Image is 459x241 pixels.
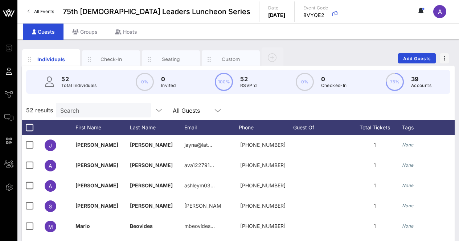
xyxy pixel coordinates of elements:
span: [PERSON_NAME] [130,162,173,168]
p: ashleym03… [184,175,215,196]
span: J [49,142,52,149]
span: +15129684884 [240,203,286,209]
div: Seating [155,56,187,63]
p: 0 [161,75,176,83]
div: Custom [215,56,247,63]
div: Guests [23,24,63,40]
span: All Events [34,9,54,14]
span: [PERSON_NAME] [130,142,173,148]
div: Phone [239,120,293,135]
span: [PERSON_NAME] [130,182,173,188]
p: [DATE] [268,12,286,19]
span: [PERSON_NAME] [75,182,118,188]
span: [PERSON_NAME] [75,203,118,209]
div: 1 [348,155,402,175]
div: All Guests [173,107,200,114]
span: A [49,163,52,169]
span: +15127792652 [240,162,286,168]
i: None [402,203,414,208]
div: First Name [75,120,130,135]
div: Check-In [95,56,127,63]
span: M [48,224,53,230]
a: All Events [23,6,58,17]
span: A [438,8,442,15]
span: +17863519976 [240,223,286,229]
p: Invited [161,82,176,89]
i: None [402,183,414,188]
button: Add Guests [398,53,436,63]
span: +13104367738 [240,142,286,148]
span: S [49,203,52,209]
p: Total Individuals [61,82,97,89]
div: Last Name [130,120,184,135]
div: Total Tickets [348,120,402,135]
div: Email [184,120,239,135]
div: All Guests [168,103,226,117]
div: Individuals [35,55,67,63]
span: +19158005079 [240,182,286,188]
p: Checked-In [321,82,347,89]
p: ava122791… [184,155,214,175]
span: [PERSON_NAME] [75,162,118,168]
p: Date [268,4,286,12]
span: Add Guests [403,56,431,61]
p: 52 [61,75,97,83]
div: 1 [348,196,402,216]
span: Beovides [130,223,153,229]
i: None [402,142,414,147]
span: [PERSON_NAME] [130,203,173,209]
span: 75th [DEMOGRAPHIC_DATA] Leaders Luncheon Series [63,6,250,17]
span: A [49,183,52,189]
p: [PERSON_NAME]… [184,196,221,216]
p: 52 [240,75,257,83]
span: Mario [75,223,90,229]
i: None [402,162,414,168]
span: 52 results [26,106,53,115]
p: jayna@lat… [184,135,212,155]
p: 39 [411,75,431,83]
p: Accounts [411,82,431,89]
div: 1 [348,175,402,196]
i: None [402,223,414,229]
div: 1 [348,216,402,236]
p: 0 [321,75,347,83]
div: A [433,5,446,18]
span: [PERSON_NAME] [75,142,118,148]
p: mbeovides… [184,216,215,236]
div: Guest Of [293,120,348,135]
div: Groups [63,24,106,40]
div: Hosts [106,24,146,40]
div: 1 [348,135,402,155]
p: Event Code [303,4,328,12]
p: RSVP`d [240,82,257,89]
p: 8VYQE2 [303,12,328,19]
